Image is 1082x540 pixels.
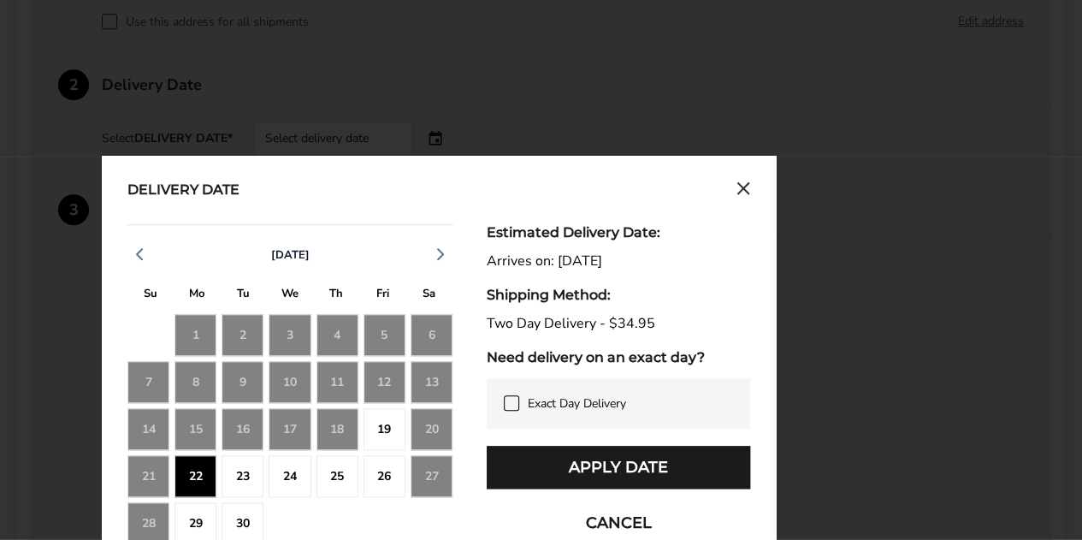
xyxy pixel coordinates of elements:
div: Two Day Delivery - $34.95 [487,316,750,332]
div: Arrives on: [DATE] [487,253,750,270]
button: Apply Date [487,446,750,489]
div: S [127,282,174,309]
button: [DATE] [264,247,316,263]
div: Estimated Delivery Date: [487,224,750,240]
div: Shipping Method: [487,287,750,303]
div: T [221,282,267,309]
span: Exact Day Delivery [528,395,626,412]
span: [DATE] [271,247,310,263]
div: Need delivery on an exact day? [487,349,750,365]
div: S [406,282,452,309]
button: Close calendar [736,181,750,200]
div: M [174,282,220,309]
div: T [313,282,359,309]
div: F [359,282,405,309]
div: W [267,282,313,309]
div: Delivery Date [127,181,239,200]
